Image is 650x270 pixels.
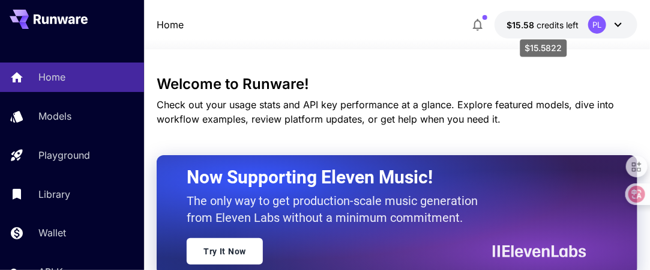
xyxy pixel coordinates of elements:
[588,16,606,34] div: PL
[38,226,66,240] p: Wallet
[38,187,70,201] p: Library
[520,39,567,57] div: $15.5822
[38,109,71,123] p: Models
[157,17,184,32] nav: breadcrumb
[157,76,637,93] h3: Welcome to Runware!
[495,11,637,38] button: $15.5822PL
[187,192,487,226] p: The only way to get production-scale music generation from Eleven Labs without a minimum commitment.
[507,19,579,31] div: $15.5822
[507,20,537,30] span: $15.58
[537,20,579,30] span: credits left
[187,166,577,189] h2: Now Supporting Eleven Music!
[157,17,184,32] a: Home
[187,238,263,265] a: Try It Now
[157,99,614,125] span: Check out your usage stats and API key performance at a glance. Explore featured models, dive int...
[38,148,90,162] p: Playground
[38,70,65,84] p: Home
